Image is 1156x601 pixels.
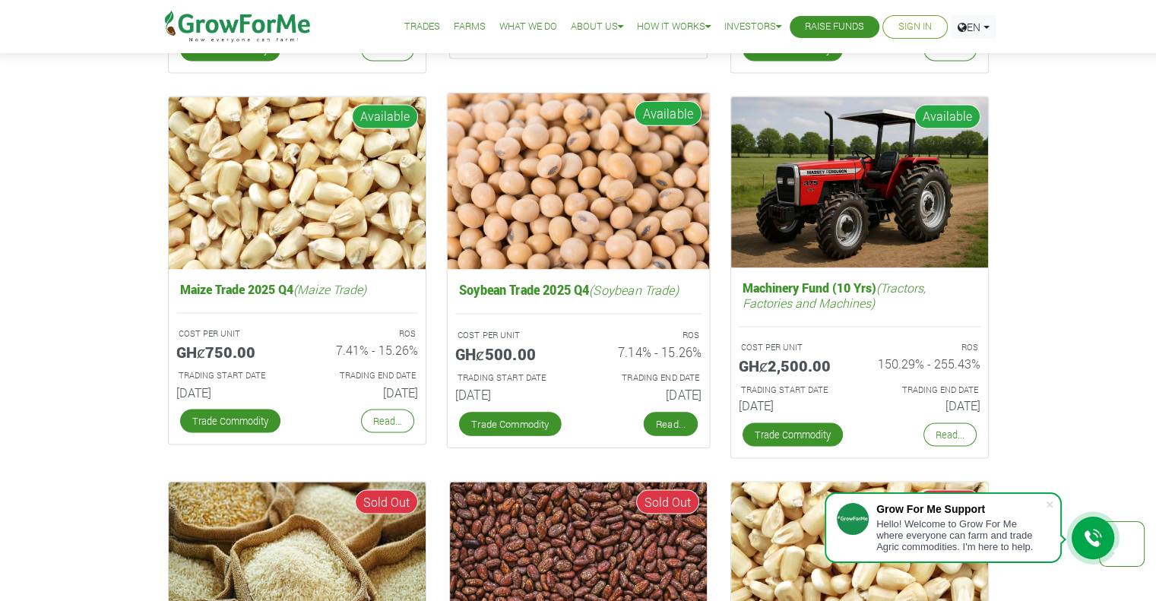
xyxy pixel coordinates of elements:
[499,19,557,35] a: What We Do
[293,281,366,297] i: (Maize Trade)
[454,387,566,402] h6: [DATE]
[739,277,980,313] h5: Machinery Fund (10 Yrs)
[361,409,414,432] a: Read...
[457,329,564,342] p: COST PER UNIT
[311,369,416,382] p: Estimated Trading End Date
[876,518,1045,552] div: Hello! Welcome to Grow For Me where everyone can farm and trade Agric commodities. I'm here to help.
[589,281,678,297] i: (Soybean Trade)
[592,372,699,384] p: Estimated Trading End Date
[873,383,978,396] p: Estimated Trading End Date
[590,387,702,402] h6: [DATE]
[458,412,561,436] a: Trade Commodity
[590,344,702,359] h6: 7.14% - 15.26%
[724,19,781,35] a: Investors
[871,397,980,412] h6: [DATE]
[454,278,701,301] h5: Soybean Trade 2025 Q4
[571,19,623,35] a: About Us
[917,489,980,514] span: Sold Out
[179,327,283,340] p: COST PER UNIT
[643,412,697,436] a: Read...
[871,356,980,371] h6: 150.29% - 255.43%
[309,384,418,399] h6: [DATE]
[805,19,864,35] a: Raise Funds
[741,341,846,354] p: COST PER UNIT
[898,19,932,35] a: Sign In
[309,343,418,357] h6: 7.41% - 15.26%
[636,489,699,514] span: Sold Out
[592,329,699,342] p: ROS
[634,101,702,126] span: Available
[743,422,843,446] a: Trade Commodity
[454,344,566,362] h5: GHȼ500.00
[457,372,564,384] p: Estimated Trading Start Date
[355,489,418,514] span: Sold Out
[176,278,418,300] h5: Maize Trade 2025 Q4
[739,397,848,412] h6: [DATE]
[951,15,996,39] a: EN
[876,503,1045,515] div: Grow For Me Support
[914,104,980,128] span: Available
[169,96,426,269] img: growforme image
[739,356,848,375] h5: GHȼ2,500.00
[741,383,846,396] p: Estimated Trading Start Date
[923,422,977,446] a: Read...
[352,104,418,128] span: Available
[180,409,280,432] a: Trade Commodity
[731,96,988,267] img: growforme image
[176,343,286,361] h5: GHȼ750.00
[743,280,926,310] i: (Tractors, Factories and Machines)
[404,19,440,35] a: Trades
[179,369,283,382] p: Estimated Trading Start Date
[447,93,709,269] img: growforme image
[176,384,286,399] h6: [DATE]
[311,327,416,340] p: ROS
[873,341,978,354] p: ROS
[454,19,486,35] a: Farms
[637,19,711,35] a: How it Works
